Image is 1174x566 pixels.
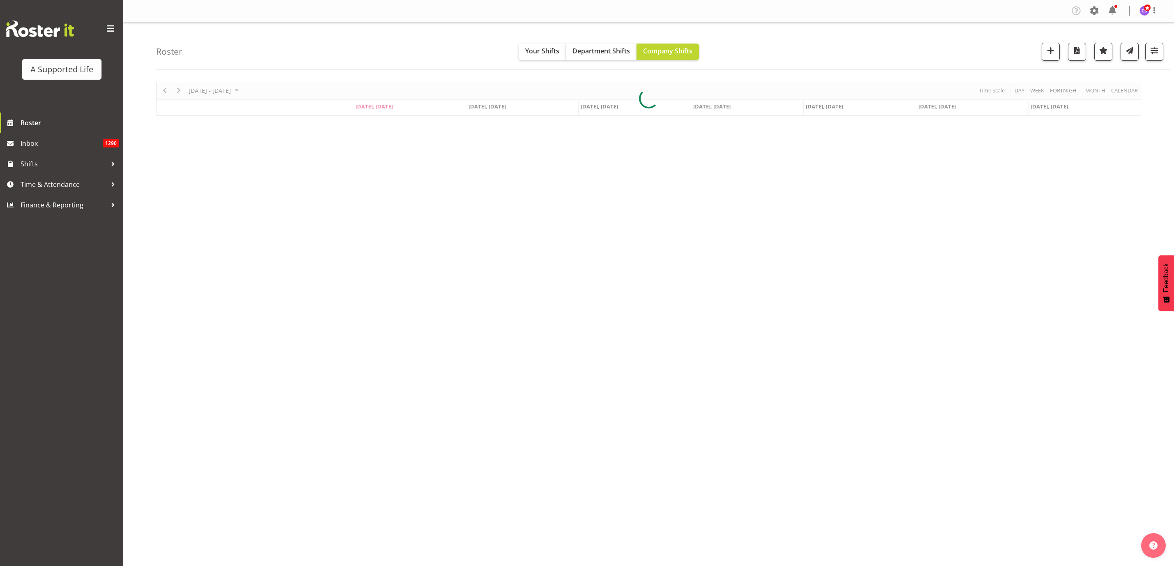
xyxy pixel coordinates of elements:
[1121,43,1139,61] button: Send a list of all shifts for the selected filtered period to all rostered employees.
[1149,541,1158,550] img: help-xxl-2.png
[103,139,119,147] span: 1290
[21,117,119,129] span: Roster
[643,46,692,55] span: Company Shifts
[1158,255,1174,311] button: Feedback - Show survey
[1042,43,1060,61] button: Add a new shift
[156,47,182,56] h4: Roster
[566,44,637,60] button: Department Shifts
[6,21,74,37] img: Rosterit website logo
[21,158,107,170] span: Shifts
[21,137,103,150] span: Inbox
[1139,6,1149,16] img: chloe-spackman5858.jpg
[1162,263,1170,292] span: Feedback
[21,199,107,211] span: Finance & Reporting
[637,44,699,60] button: Company Shifts
[519,44,566,60] button: Your Shifts
[30,63,93,76] div: A Supported Life
[1094,43,1112,61] button: Highlight an important date within the roster.
[21,178,107,191] span: Time & Attendance
[1145,43,1163,61] button: Filter Shifts
[572,46,630,55] span: Department Shifts
[1068,43,1086,61] button: Download a PDF of the roster according to the set date range.
[525,46,559,55] span: Your Shifts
